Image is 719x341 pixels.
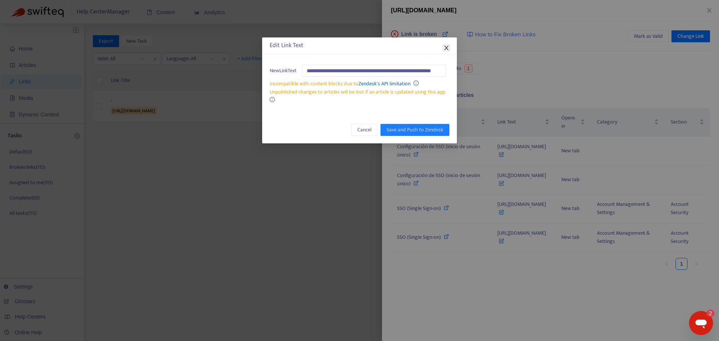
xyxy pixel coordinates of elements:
button: Cancel [351,124,377,136]
button: Close [442,44,450,52]
span: close [443,45,449,51]
span: info-circle [413,80,419,86]
span: info-circle [270,97,275,102]
button: Save and Push to Zendesk [380,124,449,136]
div: Edit Link Text [270,41,449,50]
iframe: Number of unread messages [700,310,715,317]
iframe: Button to launch messaging window, 2 unread messages [689,311,713,335]
a: Zendesk's API limitation [358,79,410,88]
span: Cancel [357,126,371,134]
span: New Link Text [270,67,297,75]
span: Incompatible with content blocks due to [270,79,410,88]
span: Unpublished changes to articles will be lost if an article is updated using this app. [270,88,446,96]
